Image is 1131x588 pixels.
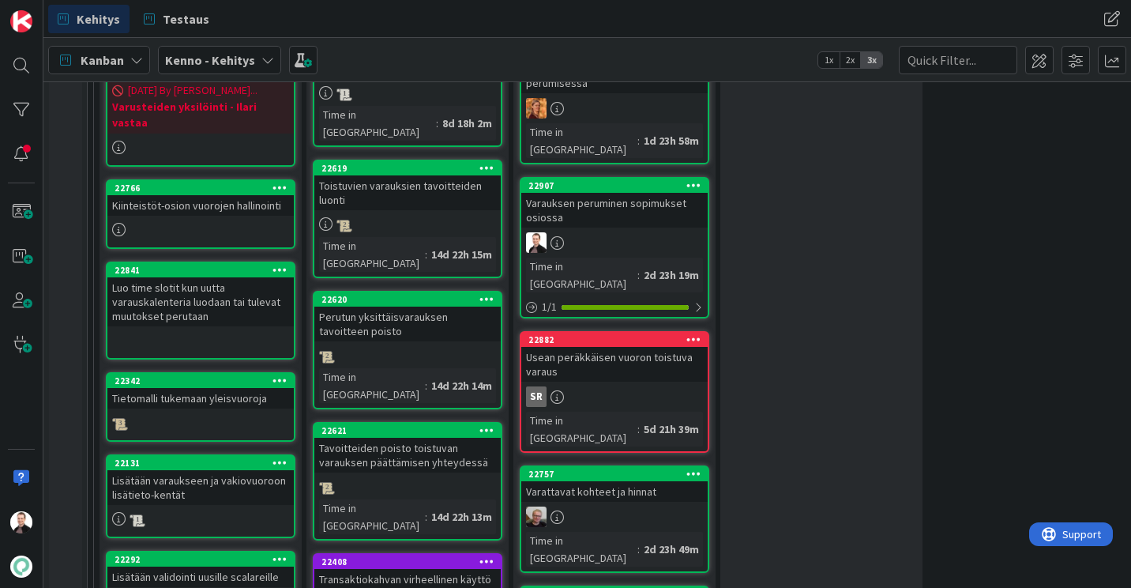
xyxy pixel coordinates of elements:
[861,52,882,68] span: 3x
[10,10,32,32] img: Visit kanbanzone.com
[107,470,294,505] div: Lisätään varaukseen ja vakiovuoroon lisätieto-kentät
[319,368,425,403] div: Time in [GEOGRAPHIC_DATA]
[640,541,703,558] div: 2d 23h 49m
[528,469,708,480] div: 22757
[107,388,294,409] div: Tietomalli tukemaan yleisvuoroja
[521,467,708,481] div: 22757
[107,195,294,216] div: Kiinteistöt-osion vuorojen hallinointi
[427,377,496,394] div: 14d 22h 14m
[115,183,294,194] div: 22766
[106,262,295,360] a: 22841Luo time slotit kun uutta varauskalenteria luodaan tai tulevat muutokset perutaan
[438,115,496,132] div: 8d 18h 2m
[107,374,294,388] div: 22342
[106,28,295,167] a: [DATE] By [PERSON_NAME]...Varusteiden yksilöinti - Ilari vastaa
[521,98,708,119] div: TL
[106,179,295,249] a: 22766Kiinteistöt-osion vuorojen hallinointi
[521,179,708,193] div: 22907
[899,46,1017,74] input: Quick Filter...
[425,508,427,526] span: :
[321,556,501,567] div: 22408
[526,258,637,292] div: Time in [GEOGRAPHIC_DATA]
[128,82,257,99] span: [DATE] By [PERSON_NAME]...
[112,99,289,130] b: Varusteiden yksilöinti - Ilari vastaa
[427,508,496,526] div: 14d 22h 13m
[526,98,547,119] img: TL
[528,180,708,191] div: 22907
[521,467,708,502] div: 22757Varattavat kohteet ja hinnat
[436,115,438,132] span: :
[314,424,501,438] div: 22621
[107,277,294,326] div: Luo time slotit kun uutta varauskalenteria luodaan tai tulevat muutokset perutaan
[521,232,708,253] div: VP
[818,52,840,68] span: 1x
[115,265,294,276] div: 22841
[115,375,294,386] div: 22342
[314,307,501,341] div: Perutun yksittäisvarauksen tavoitteen poisto
[521,386,708,407] div: SR
[313,160,502,278] a: 22619Toistuvien varauksien tavoitteiden luontiTime in [GEOGRAPHIC_DATA]:14d 22h 15m
[107,374,294,409] div: 22342Tietomalli tukemaan yleisvuoroja
[10,556,32,578] img: avatar
[107,552,294,567] div: 22292
[521,193,708,228] div: Varauksen peruminen sopimukset osiossa
[521,333,708,347] div: 22882
[314,175,501,210] div: Toistuvien varauksien tavoitteiden luonti
[637,132,640,149] span: :
[521,507,708,527] div: JH
[528,334,708,345] div: 22882
[33,2,72,21] span: Support
[520,28,709,164] a: Toistuvien varauksien käsittely uuden kalenteriversion luonnissa ja perumisessaTLTime in [GEOGRAP...
[321,163,501,174] div: 22619
[521,347,708,382] div: Usean peräkkäisen vuoron toistuva varaus
[526,507,547,527] img: JH
[425,246,427,263] span: :
[640,420,703,438] div: 5d 21h 39m
[520,465,709,573] a: 22757Varattavat kohteet ja hinnatJHTime in [GEOGRAPHIC_DATA]:2d 23h 49m
[640,132,703,149] div: 1d 23h 58m
[81,51,124,70] span: Kanban
[542,299,557,315] span: 1 / 1
[526,232,547,253] img: VP
[107,181,294,195] div: 22766
[134,5,219,33] a: Testaus
[106,372,295,442] a: 22342Tietomalli tukemaan yleisvuoroja
[520,331,709,453] a: 22882Usean peräkkäisen vuoron toistuva varausSRTime in [GEOGRAPHIC_DATA]:5d 21h 39m
[314,424,501,473] div: 22621Tavoitteiden poisto toistuvan varauksen päättämisen yhteydessä
[526,532,637,567] div: Time in [GEOGRAPHIC_DATA]
[526,123,637,158] div: Time in [GEOGRAPHIC_DATA]
[163,9,209,28] span: Testaus
[106,454,295,538] a: 22131Lisätään varaukseen ja vakiovuoroon lisätieto-kentät
[637,420,640,438] span: :
[521,333,708,382] div: 22882Usean peräkkäisen vuoron toistuva varaus
[107,552,294,587] div: 22292Lisätään validointi uusille scalareille
[107,456,294,470] div: 22131
[520,177,709,318] a: 22907Varauksen peruminen sopimukset osiossaVPTime in [GEOGRAPHIC_DATA]:2d 23h 19m1/1
[840,52,861,68] span: 2x
[521,179,708,228] div: 22907Varauksen peruminen sopimukset osiossa
[637,266,640,284] span: :
[165,52,255,68] b: Kenno - Kehitys
[115,554,294,565] div: 22292
[115,458,294,469] div: 22131
[521,297,708,317] div: 1/1
[314,438,501,473] div: Tavoitteiden poisto toistuvan varauksen päättämisen yhteydessä
[314,292,501,341] div: 22620Perutun yksittäisvarauksen tavoitteen poisto
[314,161,501,175] div: 22619
[321,425,501,436] div: 22621
[314,161,501,210] div: 22619Toistuvien varauksien tavoitteiden luonti
[321,294,501,305] div: 22620
[319,106,436,141] div: Time in [GEOGRAPHIC_DATA]
[107,263,294,326] div: 22841Luo time slotit kun uutta varauskalenteria luodaan tai tulevat muutokset perutaan
[107,567,294,587] div: Lisätään validointi uusille scalareille
[314,292,501,307] div: 22620
[319,237,425,272] div: Time in [GEOGRAPHIC_DATA]
[48,5,130,33] a: Kehitys
[526,386,547,407] div: SR
[640,266,703,284] div: 2d 23h 19m
[637,541,640,558] span: :
[427,246,496,263] div: 14d 22h 15m
[314,555,501,569] div: 22408
[107,263,294,277] div: 22841
[10,511,32,533] img: VP
[319,499,425,534] div: Time in [GEOGRAPHIC_DATA]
